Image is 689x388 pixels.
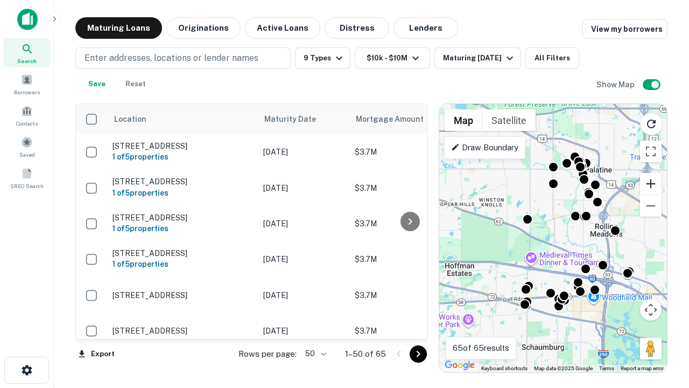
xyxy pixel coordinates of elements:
p: [DATE] [263,146,344,158]
p: [STREET_ADDRESS] [113,177,252,186]
h6: 1 of 5 properties [113,223,252,234]
button: 9 Types [295,47,350,69]
p: [STREET_ADDRESS] [113,290,252,300]
a: Open this area in Google Maps (opens a new window) [442,358,477,372]
p: 1–50 of 65 [345,348,386,361]
button: Distress [325,17,389,39]
button: Save your search to get updates of matches that match your search criteria. [80,73,114,95]
p: $3.7M [355,289,462,301]
span: Contacts [16,119,38,128]
button: Maturing Loans [75,17,162,39]
a: Terms (opens in new tab) [599,365,614,371]
h6: 1 of 5 properties [113,258,252,270]
p: $3.7M [355,218,462,230]
a: Contacts [3,101,51,130]
div: Maturing [DATE] [443,52,516,65]
p: [STREET_ADDRESS] [113,326,252,336]
p: $3.7M [355,253,462,265]
p: $3.7M [355,146,462,158]
p: $3.7M [355,182,462,194]
a: Borrowers [3,70,51,99]
img: Google [442,358,477,372]
button: Show street map [445,109,482,131]
button: Map camera controls [640,299,662,321]
a: View my borrowers [582,19,667,39]
span: Map data ©2025 Google [534,365,593,371]
p: Enter addresses, locations or lender names [85,52,258,65]
p: [DATE] [263,325,344,337]
p: Draw Boundary [451,141,518,154]
button: Active Loans [245,17,320,39]
p: [STREET_ADDRESS] [113,213,252,223]
div: 0 0 [439,104,667,372]
button: Export [75,346,117,362]
span: Search [17,57,37,65]
p: Rows per page: [238,348,297,361]
a: Report a map error [621,365,664,371]
span: Borrowers [14,88,40,96]
span: Maturity Date [264,113,330,126]
h6: 1 of 5 properties [113,187,252,199]
button: $10k - $10M [355,47,430,69]
span: Saved [19,150,35,159]
p: 65 of 65 results [453,342,509,355]
button: Originations [166,17,241,39]
h6: Show Map [596,79,636,91]
p: [DATE] [263,289,344,301]
button: Maturing [DATE] [434,47,521,69]
button: Reset [118,73,153,95]
button: Keyboard shortcuts [481,365,528,372]
button: Zoom out [640,195,662,217]
button: Lenders [393,17,458,39]
h6: 1 of 5 properties [113,151,252,163]
button: All Filters [525,47,579,69]
a: Search [3,38,51,67]
button: Go to next page [410,345,427,363]
th: Maturity Date [258,104,349,134]
button: Show satellite imagery [482,109,536,131]
button: Zoom in [640,173,662,195]
div: 50 [301,346,328,362]
span: SREO Search [10,182,44,190]
span: Mortgage Amount [356,113,438,126]
p: [DATE] [263,253,344,265]
a: Saved [3,132,51,161]
th: Location [107,104,258,134]
p: [STREET_ADDRESS] [113,248,252,258]
button: Enter addresses, locations or lender names [75,47,291,69]
p: [STREET_ADDRESS] [113,141,252,151]
p: [DATE] [263,218,344,230]
button: Reload search area [640,113,663,135]
span: Location [114,113,146,126]
iframe: Chat Widget [635,302,689,354]
p: [DATE] [263,182,344,194]
th: Mortgage Amount [349,104,468,134]
button: Toggle fullscreen view [640,141,662,162]
p: $3.7M [355,325,462,337]
a: SREO Search [3,163,51,192]
img: capitalize-icon.png [17,9,38,30]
